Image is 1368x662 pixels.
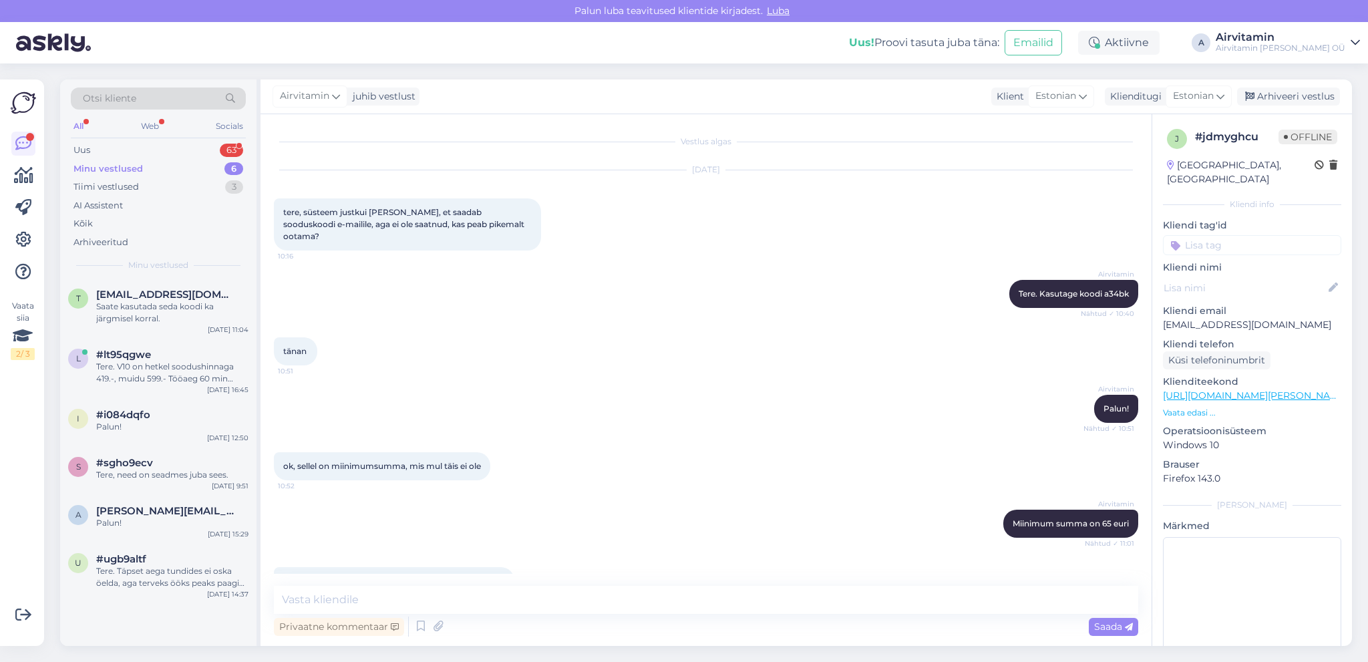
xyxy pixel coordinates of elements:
span: Otsi kliente [83,92,136,106]
div: juhib vestlust [347,90,415,104]
div: Vestlus algas [274,136,1138,148]
div: [DATE] 16:45 [207,385,248,395]
div: Aktiivne [1078,31,1160,55]
span: Nähtud ✓ 10:40 [1081,309,1134,319]
div: 2 / 3 [11,348,35,360]
span: 10:51 [278,366,328,376]
span: l [76,353,81,363]
p: Kliendi tag'id [1163,218,1341,232]
div: Saate kasutada seda koodi ka järgmisel korral. [96,301,248,325]
img: Askly Logo [11,90,36,116]
div: Tere. V10 on hetkel soodushinnaga 419.-, muidu 599.- Tööaeg 60 min [PERSON_NAME] otsikud komplektis. [96,361,248,385]
p: Kliendi email [1163,304,1341,318]
div: Kliendi info [1163,198,1341,210]
span: #i084dqfo [96,409,150,421]
div: Airvitamin [PERSON_NAME] OÜ [1216,43,1345,53]
div: Tiimi vestlused [73,180,139,194]
span: Miinimum summa on 65 euri [1013,518,1129,528]
span: Airvitamin [1084,269,1134,279]
div: Vaata siia [11,300,35,360]
div: [GEOGRAPHIC_DATA], [GEOGRAPHIC_DATA] [1167,158,1315,186]
div: Socials [213,118,246,135]
p: [EMAIL_ADDRESS][DOMAIN_NAME] [1163,318,1341,332]
span: i [77,413,79,424]
span: Saada [1094,621,1133,633]
span: j [1175,134,1179,144]
div: Arhiveeri vestlus [1237,88,1340,106]
p: Kliendi telefon [1163,337,1341,351]
p: Windows 10 [1163,438,1341,452]
input: Lisa nimi [1164,281,1326,295]
div: Airvitamin [1216,32,1345,43]
div: [DATE] 9:51 [212,481,248,491]
span: t [76,293,81,303]
div: [PERSON_NAME] [1163,499,1341,511]
p: Klienditeekond [1163,375,1341,389]
span: Airvitamin [280,89,329,104]
div: Tere. Täpset aega tundides ei oska öelda, aga terveks ööks peaks paagi täiest veest piisama [PERS... [96,565,248,589]
span: 10:52 [278,481,328,491]
div: [DATE] 12:50 [207,433,248,443]
span: Airvitamin [1084,384,1134,394]
div: 63 [220,144,243,157]
div: 6 [224,162,243,176]
div: Arhiveeritud [73,236,128,249]
div: AI Assistent [73,199,123,212]
div: [DATE] 14:37 [207,589,248,599]
span: Airvitamin [1084,499,1134,509]
div: Privaatne kommentaar [274,618,404,636]
span: Estonian [1035,89,1076,104]
div: Tere, need on seadmes juba sees. [96,469,248,481]
button: Emailid [1005,30,1062,55]
div: Klient [991,90,1024,104]
div: A [1192,33,1210,52]
p: Brauser [1163,458,1341,472]
p: Operatsioonisüsteem [1163,424,1341,438]
span: tere, süsteem justkui [PERSON_NAME], et saadab sooduskoodi e-mailile, aga ei ole saatnud, kas pea... [283,207,526,241]
span: 10:16 [278,251,328,261]
p: Firefox 143.0 [1163,472,1341,486]
span: #ugb9altf [96,553,146,565]
div: Proovi tasuta juba täna: [849,35,999,51]
span: ok, sellel on miinimumsumma, mis mul täis ei ole [283,461,481,471]
span: Minu vestlused [128,259,188,271]
div: 3 [225,180,243,194]
div: All [71,118,86,135]
span: tänan [283,346,307,356]
div: Palun! [96,517,248,529]
span: s [76,462,81,472]
span: allan.vellner@gmail.com [96,505,235,517]
span: #sgho9ecv [96,457,153,469]
div: [DATE] 11:04 [208,325,248,335]
div: [DATE] 15:29 [208,529,248,539]
div: [DATE] [274,164,1138,176]
div: Web [138,118,162,135]
div: Palun! [96,421,248,433]
div: Kõik [73,217,93,230]
b: Uus! [849,36,874,49]
span: a [75,510,81,520]
span: Nähtud ✓ 10:51 [1083,424,1134,434]
p: Märkmed [1163,519,1341,533]
div: Minu vestlused [73,162,143,176]
input: Lisa tag [1163,235,1341,255]
div: Uus [73,144,90,157]
p: Kliendi nimi [1163,261,1341,275]
span: tarvo@sisu.ee [96,289,235,301]
span: Tere. Kasutage koodi a34bk [1019,289,1129,299]
span: Palun! [1103,403,1129,413]
a: AirvitaminAirvitamin [PERSON_NAME] OÜ [1216,32,1360,53]
span: #lt95qgwe [96,349,151,361]
span: Estonian [1173,89,1214,104]
span: Luba [763,5,794,17]
span: Offline [1278,130,1337,144]
div: Klienditugi [1105,90,1162,104]
div: Küsi telefoninumbrit [1163,351,1270,369]
span: u [75,558,81,568]
p: Vaata edasi ... [1163,407,1341,419]
span: Nähtud ✓ 11:01 [1084,538,1134,548]
div: # jdmyghcu [1195,129,1278,145]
